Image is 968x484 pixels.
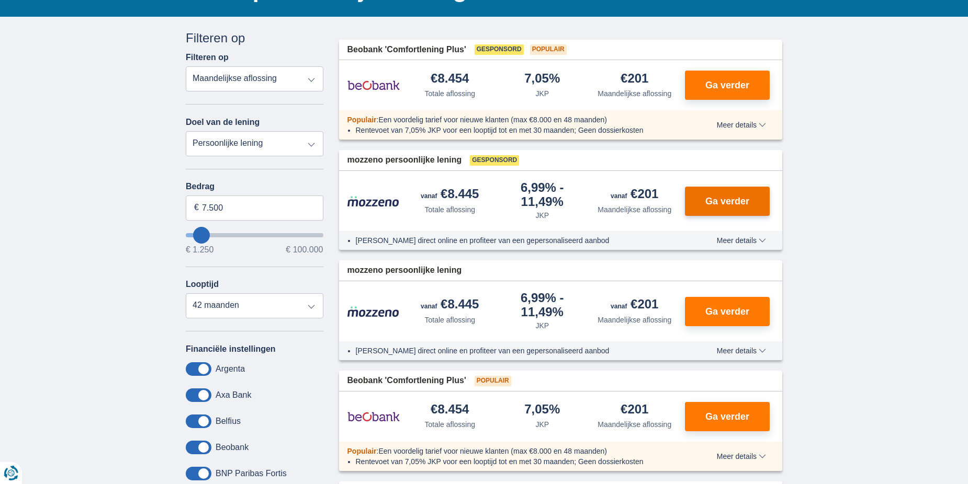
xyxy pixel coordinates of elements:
[685,71,770,100] button: Ga verder
[598,315,671,325] div: Maandelijkse aflossing
[421,298,479,313] div: €8.445
[356,345,679,356] li: [PERSON_NAME] direct online en profiteer van een gepersonaliseerd aanbod
[685,402,770,431] button: Ga verder
[709,347,774,355] button: Meer details
[186,53,229,62] label: Filteren op
[186,233,323,237] input: wantToBorrow
[530,44,567,55] span: Populair
[535,210,549,221] div: JKP
[709,121,774,129] button: Meer details
[431,72,469,86] div: €8.454
[347,375,466,387] span: Beobank 'Comfortlening Plus'
[598,419,671,430] div: Maandelijkse aflossing
[705,80,749,90] span: Ga verder
[685,297,770,326] button: Ga verder
[378,447,607,455] span: Een voordelig tarief voor nieuwe klanten (max €8.000 en 48 maanden)
[186,246,213,254] span: € 1.250
[216,443,249,452] label: Beobank
[216,390,251,400] label: Axa Bank
[709,236,774,245] button: Meer details
[475,44,524,55] span: Gesponsord
[475,376,511,386] span: Populair
[347,447,377,455] span: Populair
[339,114,687,125] div: :
[705,307,749,316] span: Ga verder
[611,298,658,313] div: €201
[500,181,584,208] div: 6,99%
[378,116,607,124] span: Een voordelig tarief voor nieuwe klanten (max €8.000 en 48 maanden)
[500,292,584,318] div: 6,99%
[535,419,549,430] div: JKP
[347,404,400,430] img: product.pl.alt Beobank
[347,44,466,56] span: Beobank 'Comfortlening Plus'
[621,403,648,417] div: €201
[286,246,323,254] span: € 100.000
[194,202,199,214] span: €
[347,195,400,207] img: product.pl.alt Mozzeno
[535,320,549,331] div: JKP
[347,264,462,276] span: mozzeno persoonlijke lening
[470,155,519,166] span: Gesponsord
[216,417,241,426] label: Belfius
[347,154,462,166] span: mozzeno persoonlijke lening
[186,280,219,289] label: Looptijd
[524,72,560,86] div: 7,05%
[709,452,774,460] button: Meer details
[347,72,400,98] img: product.pl.alt Beobank
[186,29,323,47] div: Filteren op
[424,419,475,430] div: Totale aflossing
[598,88,671,99] div: Maandelijkse aflossing
[216,469,287,478] label: BNP Paribas Fortis
[421,188,479,202] div: €8.445
[611,188,658,202] div: €201
[339,446,687,456] div: :
[424,204,475,215] div: Totale aflossing
[356,125,679,135] li: Rentevoet van 7,05% JKP voor een looptijd tot en met 30 maanden; Geen dossierkosten
[621,72,648,86] div: €201
[347,306,400,317] img: product.pl.alt Mozzeno
[717,347,766,354] span: Meer details
[424,315,475,325] div: Totale aflossing
[356,235,679,246] li: [PERSON_NAME] direct online en profiteer van een gepersonaliseerd aanbod
[705,197,749,206] span: Ga verder
[705,412,749,421] span: Ga verder
[347,116,377,124] span: Populair
[717,121,766,129] span: Meer details
[598,204,671,215] div: Maandelijkse aflossing
[186,344,276,354] label: Financiële instellingen
[431,403,469,417] div: €8.454
[356,456,679,467] li: Rentevoet van 7,05% JKP voor een looptijd tot en met 30 maanden; Geen dossierkosten
[186,118,260,127] label: Doel van de lening
[186,182,323,191] label: Bedrag
[535,88,549,99] div: JKP
[717,237,766,244] span: Meer details
[717,453,766,460] span: Meer details
[216,364,245,374] label: Argenta
[524,403,560,417] div: 7,05%
[424,88,475,99] div: Totale aflossing
[685,187,770,216] button: Ga verder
